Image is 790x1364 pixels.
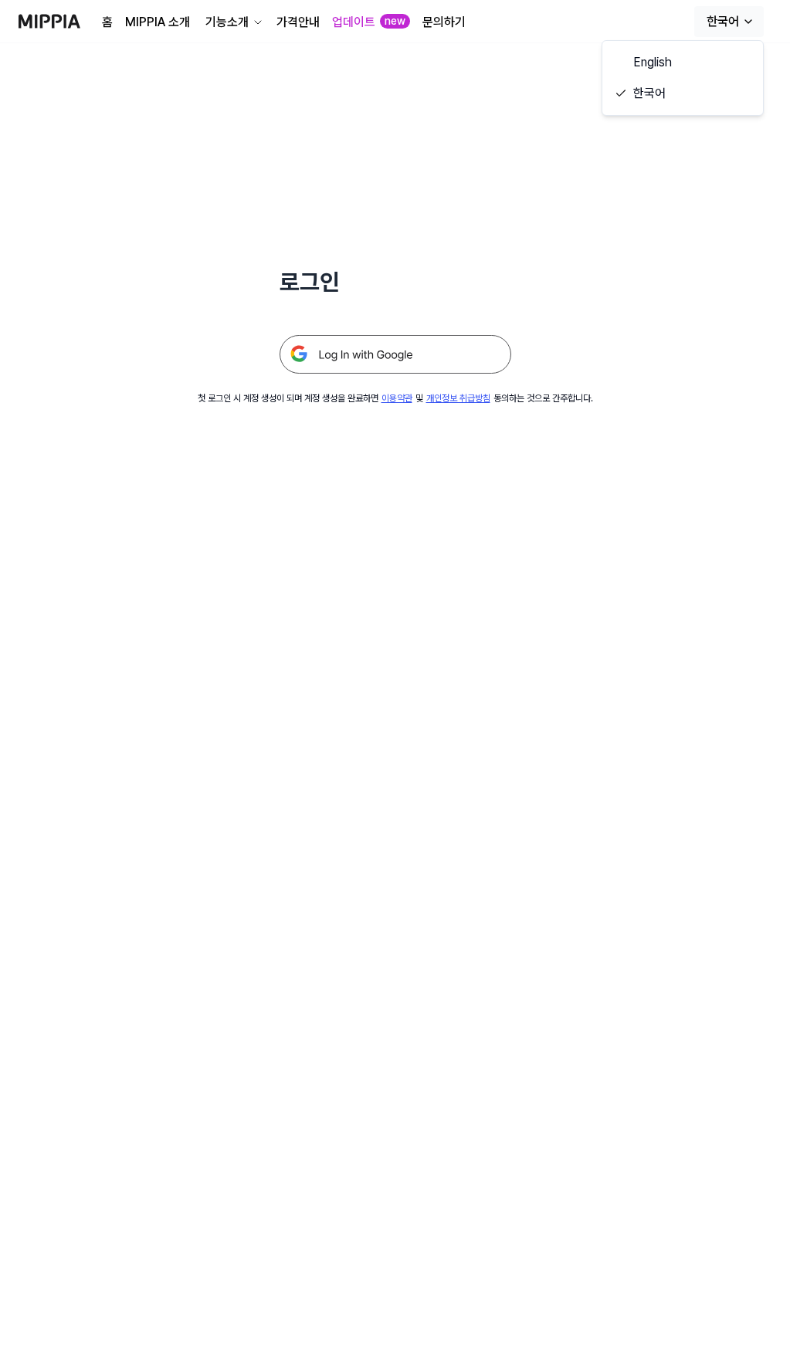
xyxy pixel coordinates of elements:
button: 한국어 [694,6,764,37]
a: 문의하기 [422,13,466,32]
div: 기능소개 [202,13,252,32]
div: new [380,14,410,29]
a: 한국어 [609,78,757,109]
a: MIPPIA 소개 [125,13,190,32]
div: 한국어 [704,12,742,31]
img: 구글 로그인 버튼 [280,335,511,374]
h1: 로그인 [280,266,511,298]
a: 업데이트 [332,13,375,32]
div: 첫 로그인 시 계정 생성이 되며 계정 생성을 완료하면 및 동의하는 것으로 간주합니다. [198,392,593,405]
a: 개인정보 취급방침 [426,393,490,404]
a: 이용약관 [381,393,412,404]
button: 기능소개 [202,13,264,32]
a: 가격안내 [276,13,320,32]
a: English [609,47,757,78]
a: 홈 [102,13,113,32]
